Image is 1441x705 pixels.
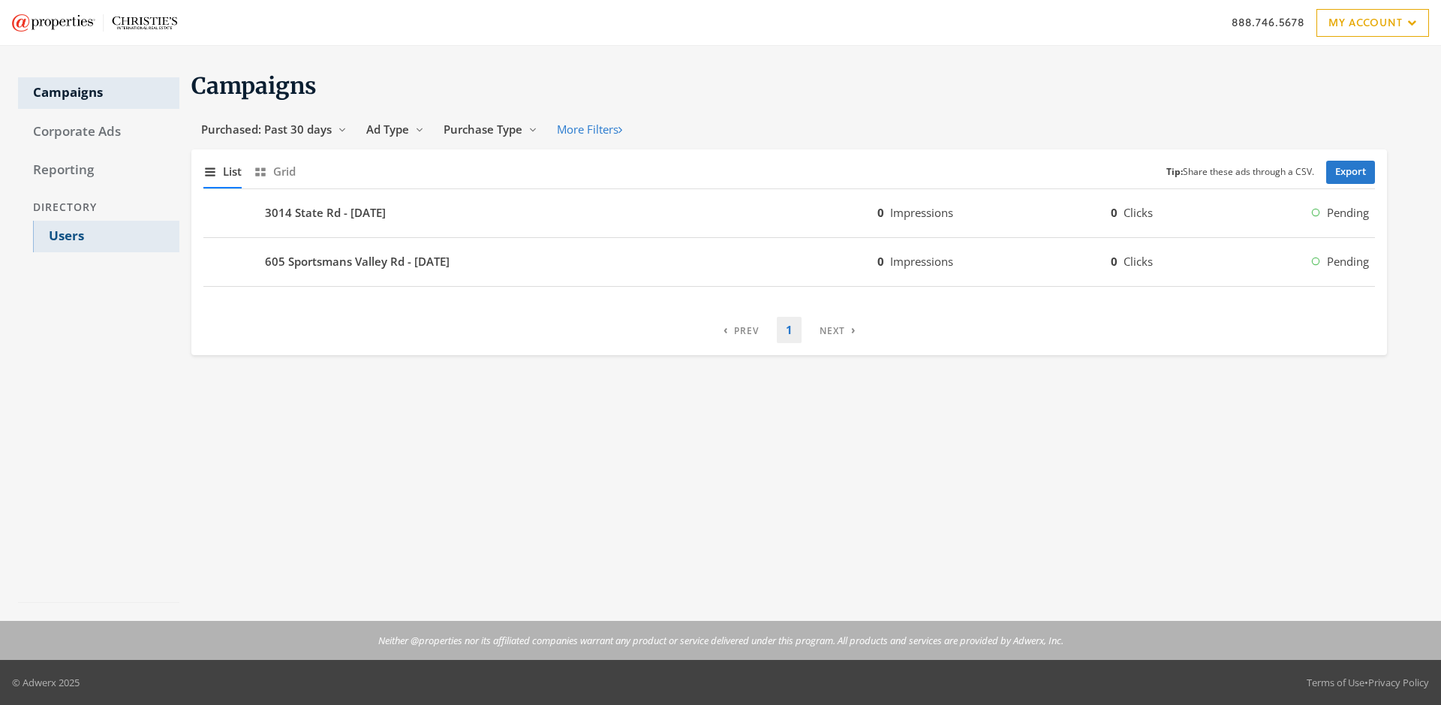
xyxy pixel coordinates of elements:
a: Export [1326,161,1375,184]
button: More Filters [547,116,632,143]
b: 3014 State Rd - [DATE] [265,204,386,221]
a: 1 [777,317,802,343]
b: Tip: [1166,165,1183,178]
a: 888.746.5678 [1232,14,1304,30]
button: Grid [254,155,296,188]
span: Clicks [1124,205,1153,220]
a: Corporate Ads [18,116,179,148]
span: Pending [1327,253,1369,270]
b: 605 Sportsmans Valley Rd - [DATE] [265,253,450,270]
b: 0 [1111,205,1118,220]
button: 3014 State Rd - [DATE]0Impressions0ClicksPending [203,195,1375,231]
a: Users [33,221,179,252]
button: Purchased: Past 30 days [191,116,356,143]
span: Clicks [1124,254,1153,269]
div: Directory [18,194,179,221]
button: List [203,155,242,188]
span: Purchase Type [444,122,522,137]
a: Campaigns [18,77,179,109]
small: Share these ads through a CSV. [1166,165,1314,179]
a: Terms of Use [1307,676,1364,689]
button: Purchase Type [434,116,547,143]
span: Ad Type [366,122,409,137]
p: Neither @properties nor its affiliated companies warrant any product or service delivered under t... [378,633,1063,648]
b: 0 [877,205,884,220]
a: My Account [1316,9,1429,37]
p: © Adwerx 2025 [12,675,80,690]
span: Impressions [890,205,953,220]
span: Purchased: Past 30 days [201,122,332,137]
button: 605 Sportsmans Valley Rd - [DATE]0Impressions0ClicksPending [203,244,1375,280]
button: Ad Type [356,116,434,143]
a: Reporting [18,155,179,186]
span: Impressions [890,254,953,269]
span: Campaigns [191,71,317,100]
b: 0 [877,254,884,269]
span: List [223,163,242,180]
b: 0 [1111,254,1118,269]
div: • [1307,675,1429,690]
span: Grid [273,163,296,180]
nav: pagination [714,317,865,343]
img: Adwerx [12,14,177,32]
a: Privacy Policy [1368,676,1429,689]
span: Pending [1327,204,1369,221]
